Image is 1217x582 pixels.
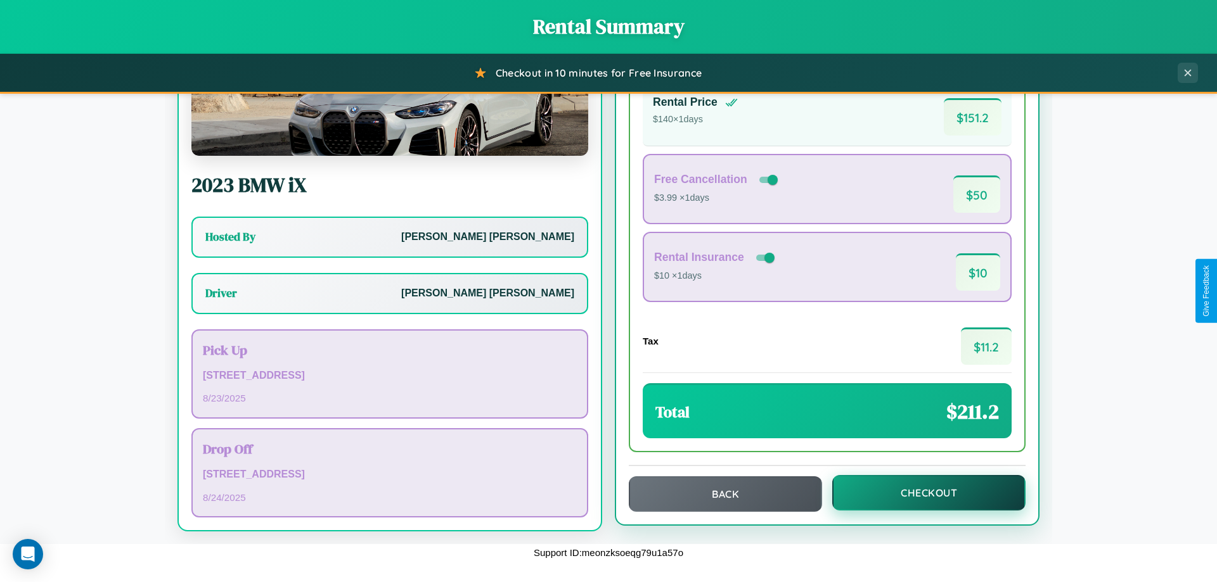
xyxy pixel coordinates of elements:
button: Back [629,476,822,512]
span: Checkout in 10 minutes for Free Insurance [496,66,702,79]
p: 8 / 23 / 2025 [203,389,577,407]
h2: 2023 BMW iX [191,171,588,199]
h4: Rental Insurance [654,251,744,264]
h3: Hosted By [205,229,255,244]
span: $ 11.2 [961,327,1012,365]
p: $3.99 × 1 days [654,190,780,206]
span: $ 10 [956,253,1000,291]
p: $10 × 1 days [654,268,777,284]
h4: Free Cancellation [654,173,747,186]
p: [STREET_ADDRESS] [203,465,577,484]
p: Support ID: meonzksoeqg79u1a57o [534,544,683,561]
p: $ 140 × 1 days [653,111,738,128]
p: 8 / 24 / 2025 [203,489,577,506]
div: Give Feedback [1202,265,1211,317]
h4: Tax [643,336,659,346]
span: $ 151.2 [944,98,1001,136]
button: Checkout [832,475,1026,510]
h3: Drop Off [203,440,577,458]
h3: Pick Up [203,341,577,359]
h3: Driver [205,286,237,301]
span: $ 211.2 [946,398,999,426]
p: [PERSON_NAME] [PERSON_NAME] [401,228,574,246]
span: $ 50 [953,175,1000,213]
div: Open Intercom Messenger [13,539,43,569]
h1: Rental Summary [13,13,1204,41]
h4: Rental Price [653,96,718,109]
h3: Total [655,402,690,422]
p: [PERSON_NAME] [PERSON_NAME] [401,284,574,303]
p: [STREET_ADDRESS] [203,367,577,385]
